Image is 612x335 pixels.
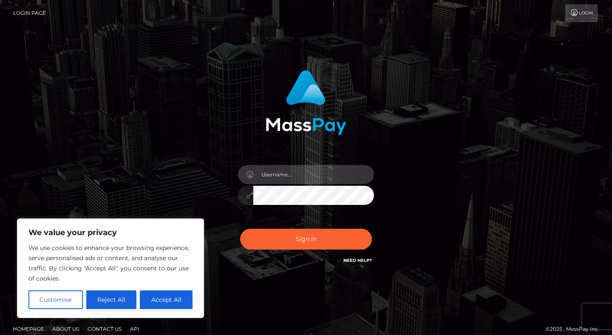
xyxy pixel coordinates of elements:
a: Need Help? [343,258,372,263]
p: We value your privacy [28,227,193,238]
div: We value your privacy [17,219,204,318]
img: MassPay Login [266,70,346,135]
a: Login Page [13,4,46,22]
p: We use cookies to enhance your browsing experience, serve personalised ads or content, and analys... [28,243,193,284]
button: Reject All [86,290,137,309]
a: Login [565,4,598,22]
button: Customise [28,290,83,309]
button: Sign in [240,229,372,250]
div: © 2025 , MassPay Inc. [546,324,606,334]
input: Username... [253,165,374,184]
button: Accept All [140,290,193,309]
